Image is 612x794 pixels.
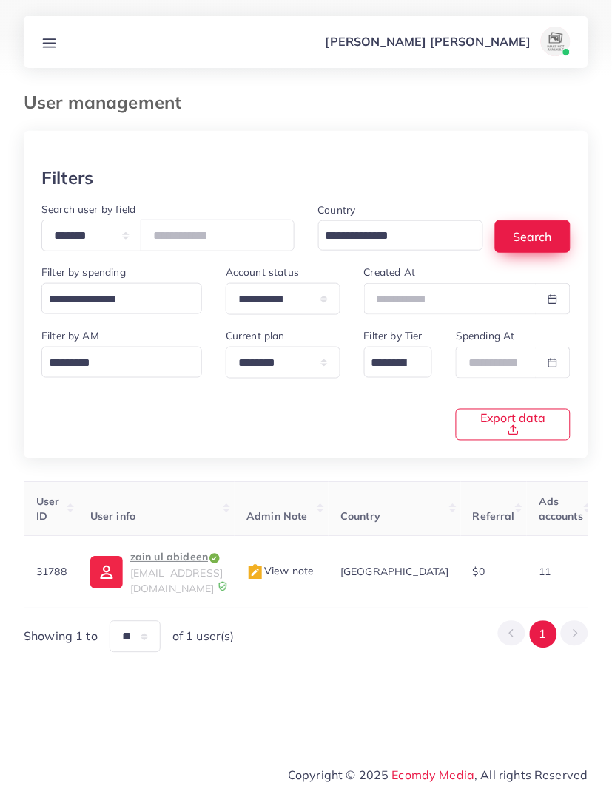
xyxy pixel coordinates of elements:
div: Search for option [364,347,433,378]
span: Admin Note [246,510,308,523]
input: Search for option [320,225,465,248]
p: [PERSON_NAME] [PERSON_NAME] [326,33,531,50]
img: ic-user-info.36bf1079.svg [90,557,123,589]
span: 31788 [36,566,67,579]
label: Filter by spending [41,265,126,279]
a: zain ul abideen[EMAIL_ADDRESS][DOMAIN_NAME] [90,549,223,597]
span: Copyright © 2025 [288,767,588,784]
button: Search [495,220,571,252]
img: avatar [541,27,571,56]
label: Spending At [456,328,515,343]
a: Ecomdy Media [392,768,475,783]
h3: User management [24,92,193,113]
div: Search for option [318,220,484,251]
div: Search for option [41,347,202,378]
span: [GEOGRAPHIC_DATA] [340,566,449,579]
span: Referral [473,510,515,523]
label: Account status [226,265,299,279]
span: Showing 1 to [24,628,98,645]
span: Country [340,510,380,523]
span: View note [246,565,314,578]
button: Go to page 1 [530,621,557,648]
ul: Pagination [498,621,588,648]
h3: Filters [41,167,93,189]
div: Search for option [41,283,202,314]
label: Filter by Tier [364,328,423,343]
p: zain ul abideen [130,549,223,566]
span: $0 [473,566,485,579]
span: of 1 user(s) [172,628,235,645]
span: User ID [36,495,60,523]
img: 9CAL8B2pu8EFxCJHYAAAAldEVYdGRhdGU6Y3JlYXRlADIwMjItMTItMDlUMDQ6NTg6MzkrMDA6MDBXSlgLAAAAJXRFWHRkYXR... [218,582,228,592]
a: [PERSON_NAME] [PERSON_NAME]avatar [317,27,576,56]
label: Created At [364,265,416,279]
button: Export data [456,409,571,441]
span: , All rights Reserved [475,767,588,784]
input: Search for option [44,288,183,311]
span: Ads accounts [539,495,583,523]
span: 11 [539,566,551,579]
input: Search for option [366,352,414,375]
img: icon-tick.de4e08dc.svg [208,552,221,566]
label: Current plan [226,328,285,343]
label: Search user by field [41,202,135,217]
span: User info [90,510,135,523]
span: [EMAIL_ADDRESS][DOMAIN_NAME] [130,567,223,595]
label: Country [318,203,356,217]
input: Search for option [44,352,183,375]
label: Filter by AM [41,328,99,343]
img: admin_note.cdd0b510.svg [246,564,264,582]
span: Export data [474,413,552,436]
